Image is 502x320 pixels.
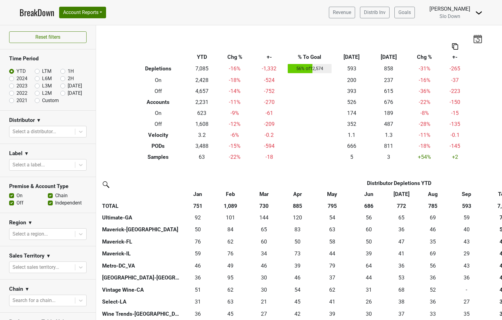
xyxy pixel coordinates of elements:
[370,130,407,140] td: 1.3
[415,189,450,200] th: Aug: activate to sort column ascending
[182,236,214,248] td: 75.665
[389,298,414,306] div: 38
[186,119,217,130] td: 1,608
[440,13,460,19] span: Slo Down
[247,296,281,308] td: 21.417
[101,224,182,236] th: Maverick-[GEOGRAPHIC_DATA]
[442,119,468,130] td: -135
[333,151,370,162] td: 5
[182,224,214,236] td: 50.417
[42,97,59,104] label: Custom
[450,260,483,272] td: 43.25
[350,272,387,284] td: 43.586
[286,52,333,62] th: % To Goal
[407,52,442,62] th: Chg %
[186,130,217,140] td: 3.2
[36,117,41,124] span: ▼
[101,179,110,189] img: filter
[370,52,407,62] th: [DATE]
[252,130,286,140] td: -0.2
[350,284,387,296] td: 31
[24,150,29,157] span: ▼
[314,189,351,200] th: May: activate to sort column ascending
[314,260,351,272] td: 78.583
[352,226,386,233] div: 60
[68,82,82,90] label: [DATE]
[9,117,35,123] h3: Distributor
[42,82,52,90] label: L3M
[215,226,245,233] div: 84
[283,286,312,294] div: 54
[315,250,349,258] div: 44
[370,108,407,119] td: 189
[352,214,386,222] div: 56
[417,274,449,282] div: 36
[217,52,252,62] th: Chg %
[247,284,281,296] td: 30.33
[130,151,186,162] th: Samples
[315,298,349,306] div: 41
[451,250,482,258] div: 29
[451,262,482,270] div: 43
[352,274,386,282] div: 44
[9,219,26,226] h3: Region
[450,224,483,236] td: 39.586
[417,214,449,222] div: 69
[387,296,415,308] td: 38.166
[130,97,186,108] th: Accounts
[16,82,27,90] label: 2023
[281,224,314,236] td: 83.415
[389,214,414,222] div: 65
[9,150,23,157] h3: Label
[25,286,30,293] span: ▼
[387,189,415,200] th: Jul: activate to sort column ascending
[186,151,217,162] td: 63
[130,75,186,86] th: On
[387,212,415,224] td: 65.1
[352,298,386,306] div: 26
[442,75,468,86] td: -37
[215,238,245,246] div: 62
[252,86,286,97] td: -752
[68,75,74,82] label: 2H
[59,7,106,18] button: Account Reports
[217,151,252,162] td: -22 %
[350,296,387,308] td: 25.917
[389,286,414,294] div: 68
[281,308,314,320] td: 42.48
[183,262,212,270] div: 46
[183,238,212,246] div: 76
[247,260,281,272] td: 45.5
[387,236,415,248] td: 47
[370,97,407,108] td: 676
[283,226,312,233] div: 83
[450,212,483,224] td: 59.17
[283,274,312,282] div: 46
[182,212,214,224] td: 91.5
[101,260,182,272] th: Metro-DC_VA
[46,252,51,260] span: ▼
[217,130,252,140] td: -6 %
[442,52,468,62] th: +-
[217,62,252,75] td: -16 %
[130,119,186,130] th: Off
[248,226,280,233] div: 65
[247,248,281,260] td: 33.917
[9,253,45,259] h3: Sales Territory
[215,214,245,222] div: 101
[214,284,247,296] td: 61.82
[215,274,245,282] div: 95
[182,296,214,308] td: 31.083
[407,130,442,140] td: -11 %
[333,140,370,151] td: 666
[217,86,252,97] td: -14 %
[451,286,482,294] div: -
[314,212,351,224] td: 54.08
[183,226,212,233] div: 50
[20,6,54,19] a: BreakDown
[214,248,247,260] td: 76.25
[417,298,449,306] div: 36
[101,272,182,284] th: [GEOGRAPHIC_DATA]-[GEOGRAPHIC_DATA]
[55,192,68,199] label: Chain
[387,224,415,236] td: 36.085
